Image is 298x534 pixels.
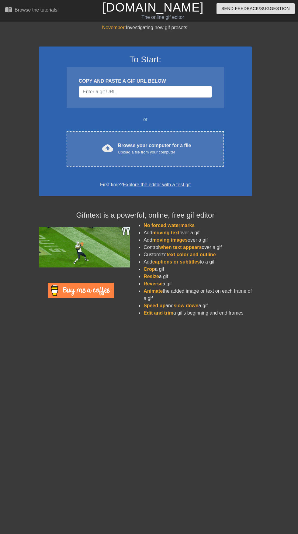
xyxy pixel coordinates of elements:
[152,259,200,264] span: captions or subtitles
[123,182,191,187] a: Explore the editor with a test gif
[47,54,244,65] h3: To Start:
[144,302,252,309] li: and a gif
[48,283,114,298] img: Buy Me A Coffee
[144,229,252,236] li: Add over a gif
[152,230,180,235] span: moving text
[47,181,244,188] div: First time?
[39,24,252,31] div: Investigating new gif presets!
[118,149,191,155] div: Upload a file from your computer
[144,288,163,294] span: Animate
[144,258,252,266] li: Add to a gif
[55,116,236,123] div: or
[15,7,59,12] div: Browse the tutorials!
[102,1,204,14] a: [DOMAIN_NAME]
[79,78,212,85] div: COPY AND PASTE A GIF URL BELOW
[39,211,252,220] h4: Gifntext is a powerful, online, free gif editor
[5,6,12,13] span: menu_book
[144,267,155,272] span: Crop
[5,6,59,15] a: Browse the tutorials!
[102,25,126,30] span: November:
[118,142,191,155] div: Browse your computer for a file
[144,273,252,280] li: a gif
[159,245,202,250] span: when text appears
[144,244,252,251] li: Control over a gif
[144,223,195,228] span: No forced watermarks
[39,227,130,267] img: football_small.gif
[79,86,212,98] input: Username
[174,303,199,308] span: slow down
[102,14,223,21] div: The online gif editor
[144,281,162,286] span: Reverse
[167,252,216,257] span: text color and outline
[102,143,113,153] span: cloud_upload
[144,236,252,244] li: Add over a gif
[144,309,252,317] li: a gif's beginning and end frames
[144,288,252,302] li: the added image or text on each frame of a gif
[217,3,295,14] button: Send Feedback/Suggestion
[221,5,290,12] span: Send Feedback/Suggestion
[144,266,252,273] li: a gif
[152,237,188,243] span: moving images
[144,280,252,288] li: a gif
[144,303,165,308] span: Speed up
[144,274,159,279] span: Resize
[144,251,252,258] li: Customize
[144,310,173,315] span: Edit and trim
